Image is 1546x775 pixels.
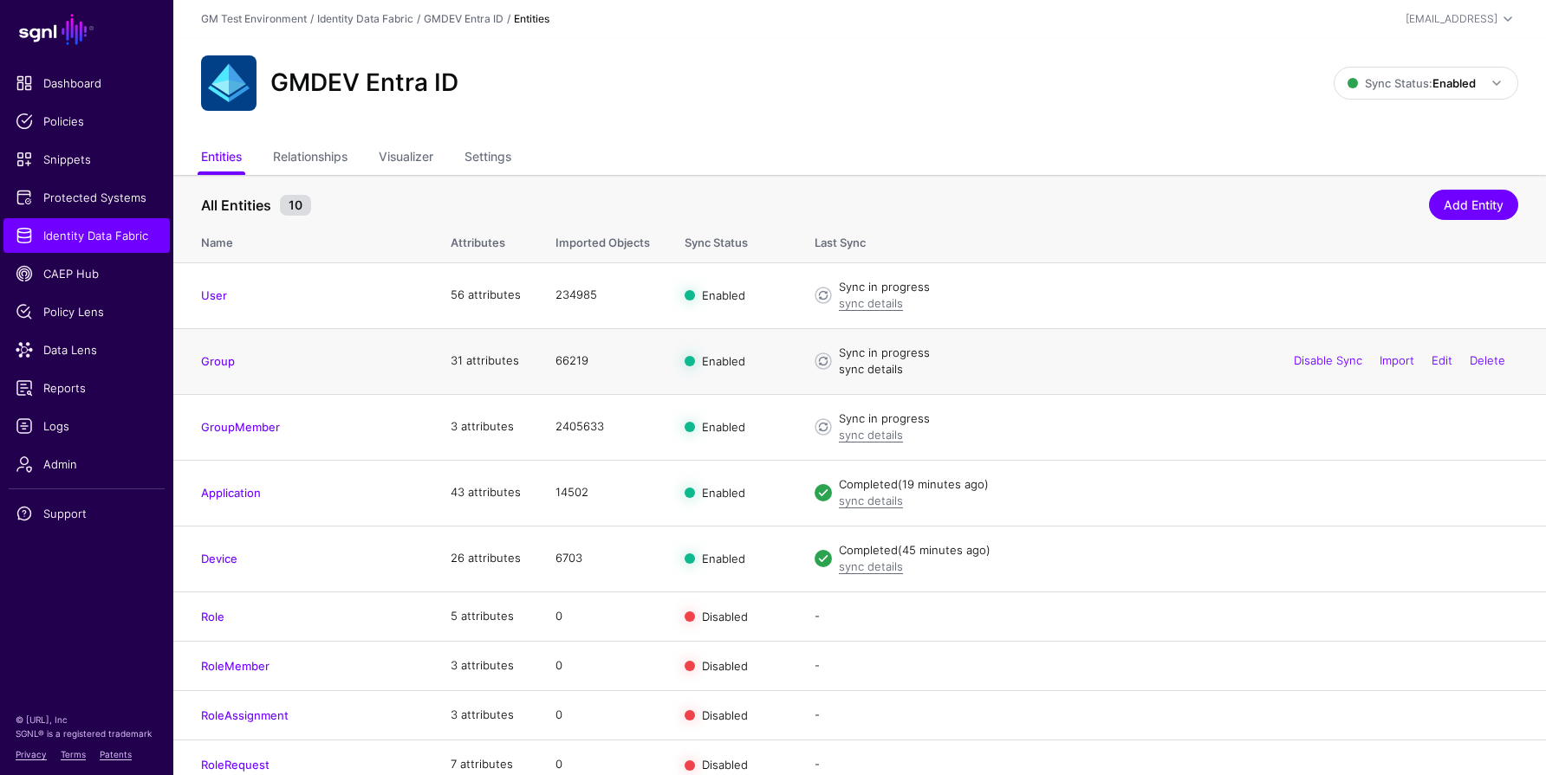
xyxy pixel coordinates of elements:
th: Imported Objects [538,217,667,262]
td: 66219 [538,328,667,394]
div: [EMAIL_ADDRESS] [1406,11,1497,27]
a: Import [1380,353,1414,367]
a: Data Lens [3,333,170,367]
span: Reports [16,379,158,397]
a: Terms [61,749,86,759]
span: Sync Status: [1348,76,1476,90]
td: 26 attributes [433,526,538,591]
td: 0 [538,641,667,690]
td: 234985 [538,262,667,328]
td: 0 [538,690,667,739]
th: Sync Status [667,217,797,262]
a: sync details [839,296,903,310]
span: Enabled [702,354,745,368]
span: Disabled [702,658,748,672]
a: Admin [3,447,170,481]
a: Logs [3,409,170,443]
span: Support [16,505,158,522]
app-datasources-item-entities-syncstatus: - [815,658,820,672]
small: 10 [280,195,311,216]
td: 3 attributes [433,394,538,460]
a: Device [201,552,237,565]
span: Disabled [702,758,748,772]
td: 5 attributes [433,591,538,641]
span: Disabled [702,609,748,623]
a: Relationships [273,142,348,175]
span: Identity Data Fabric [16,227,158,244]
span: Snippets [16,151,158,168]
a: Policy Lens [3,294,170,329]
a: Delete [1470,353,1505,367]
th: Attributes [433,217,538,262]
span: Policies [16,113,158,130]
div: / [503,11,514,27]
td: 14502 [538,460,667,526]
span: Enabled [702,288,745,302]
a: RoleAssignment [201,708,289,722]
a: Visualizer [379,142,433,175]
div: Completed (19 minutes ago) [839,476,1518,494]
strong: Enabled [1432,76,1476,90]
td: 2405633 [538,394,667,460]
span: CAEP Hub [16,265,158,282]
span: Logs [16,417,158,435]
span: Disabled [702,708,748,722]
a: Dashboard [3,66,170,100]
p: © [URL], Inc [16,713,158,727]
div: / [413,11,424,27]
a: Entities [201,142,242,175]
span: Policy Lens [16,303,158,320]
h2: GMDEV Entra ID [270,68,458,98]
div: / [307,11,317,27]
a: Edit [1432,353,1452,367]
span: All Entities [197,195,276,216]
img: svg+xml;base64,PHN2ZyB3aWR0aD0iNjQiIGhlaWdodD0iNjQiIHZpZXdCb3g9IjAgMCA2NCA2NCIgZmlsbD0ibm9uZSIgeG... [201,55,257,111]
th: Last Sync [797,217,1546,262]
a: Settings [464,142,511,175]
a: Role [201,610,224,623]
td: 31 attributes [433,328,538,394]
div: Completed (45 minutes ago) [839,542,1518,559]
td: 3 attributes [433,641,538,690]
span: Enabled [702,420,745,434]
a: sync details [839,428,903,442]
span: Admin [16,455,158,473]
td: 6703 [538,526,667,591]
div: Sync in progress [839,279,1518,296]
a: Application [201,486,261,500]
a: SGNL [10,10,163,48]
a: Group [201,354,235,368]
a: Add Entity [1429,190,1518,220]
td: 3 attributes [433,690,538,739]
div: Sync in progress [839,345,1518,362]
a: CAEP Hub [3,256,170,291]
a: Privacy [16,749,47,759]
a: Identity Data Fabric [317,12,413,25]
a: Disable Sync [1294,353,1362,367]
div: Sync in progress [839,410,1518,428]
app-datasources-item-entities-syncstatus: - [815,707,820,721]
a: Reports [3,371,170,405]
a: sync details [839,494,903,507]
a: GM Test Environment [201,12,307,25]
a: Snippets [3,142,170,177]
a: User [201,288,227,302]
strong: Entities [514,12,549,25]
p: SGNL® is a registered trademark [16,727,158,740]
span: Enabled [702,552,745,565]
td: 56 attributes [433,262,538,328]
a: sync details [839,559,903,573]
a: Policies [3,104,170,139]
span: Dashboard [16,74,158,92]
span: Data Lens [16,341,158,358]
a: Identity Data Fabric [3,218,170,253]
span: Enabled [702,486,745,500]
a: RoleMember [201,659,270,673]
a: Patents [100,749,132,759]
td: 43 attributes [433,460,538,526]
td: 0 [538,591,667,641]
a: GMDEV Entra ID [424,12,503,25]
a: Protected Systems [3,180,170,215]
a: RoleRequest [201,758,270,772]
app-datasources-item-entities-syncstatus: - [815,609,820,623]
